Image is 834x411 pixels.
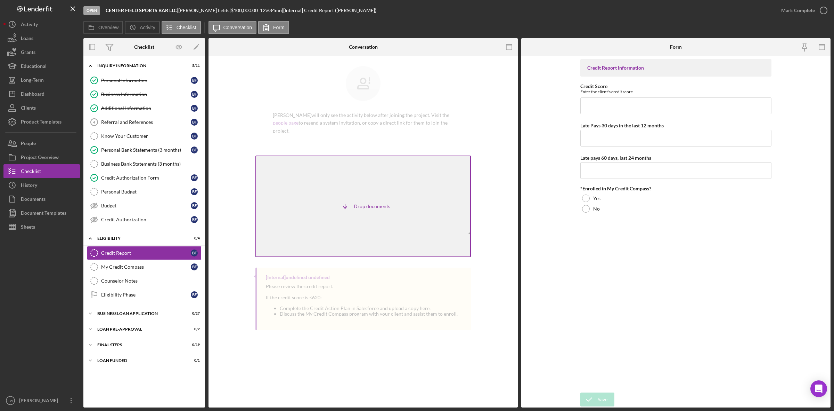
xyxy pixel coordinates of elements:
div: Counselor Notes [101,278,201,284]
a: Budgetbf [87,199,202,213]
button: Clients [3,101,80,115]
div: Form [670,44,682,50]
div: Please review the credit report. [266,284,458,289]
div: Grants [21,45,35,61]
div: [Internal] undefined undefined [266,275,330,280]
label: Late Pays 30 days in the last 12 months [580,122,664,128]
div: Document Templates [21,206,66,222]
label: Form [273,25,285,30]
div: b f [191,91,198,98]
button: Sheets [3,220,80,234]
div: Checklist [21,164,41,180]
div: b f [191,77,198,84]
a: Personal Budgetbf [87,185,202,199]
div: Credit Report Information [587,65,764,71]
a: Grants [3,45,80,59]
button: Long-Term [3,73,80,87]
div: 12 % [260,8,269,13]
div: 0 / 1 [187,358,200,363]
div: 0 / 19 [187,343,200,347]
a: Personal Bank Statements (3 months)bf [87,143,202,157]
button: Activity [125,21,160,34]
div: Product Templates [21,115,62,131]
button: Form [258,21,289,34]
label: Yes [593,196,600,201]
label: Overview [98,25,118,30]
div: b f [191,174,198,181]
a: Additional Informationbf [87,101,202,115]
div: b f [191,216,198,223]
div: [PERSON_NAME] fields | [178,8,231,13]
div: Eligibility Phase [101,292,191,298]
div: Project Overview [21,150,59,166]
div: LOAN PRE-APPROVAL [97,327,182,331]
div: 84 mo [269,8,282,13]
div: Loans [21,31,33,47]
div: Mark Complete [781,3,815,17]
div: FINAL STEPS [97,343,182,347]
button: History [3,178,80,192]
div: 5 / 11 [187,64,200,68]
p: [PERSON_NAME] will only see the activity below after joining the project. Visit the to resend a s... [273,111,453,135]
a: Credit Authorizationbf [87,213,202,227]
div: b f [191,119,198,126]
div: 0 / 4 [187,236,200,240]
div: Credit Report [101,250,191,256]
a: Personal Informationbf [87,73,202,87]
div: 0 / 27 [187,311,200,316]
button: Checklist [162,21,201,34]
a: Documents [3,192,80,206]
div: Open [83,6,100,15]
label: Activity [140,25,155,30]
div: Clients [21,101,36,117]
a: people page [273,120,299,126]
a: 4Referral and Referencesbf [87,115,202,129]
b: CENTER FIELD SPORTS BAR LLC [106,7,177,13]
button: Dashboard [3,87,80,101]
button: Mark Complete [774,3,831,17]
label: Checklist [177,25,196,30]
div: $100,000.00 [231,8,260,13]
div: Conversation [349,44,378,50]
div: b f [191,188,198,195]
div: b f [191,133,198,140]
div: 0 / 2 [187,327,200,331]
a: Credit Reportbf [87,246,202,260]
li: Discuss the My Credit Compass program with your client and assist them to enroll. [280,311,458,317]
div: History [21,178,37,194]
li: Complete the Credit Action Plan in Salesforce and upload a copy here. [280,306,458,311]
div: Save [598,393,607,406]
div: ELIGIBILITY [97,236,182,240]
a: Business Bank Statements (3 months) [87,157,202,171]
div: | [Internal] Credit Report ([PERSON_NAME]) [282,8,376,13]
div: Dashboard [21,87,44,103]
div: Referral and References [101,119,191,125]
button: TW[PERSON_NAME] [3,394,80,408]
div: People [21,136,36,152]
div: b f [191,291,198,298]
button: People [3,136,80,150]
div: | [106,8,178,13]
div: BUSINESS LOAN APPLICATION [97,311,182,316]
div: INQUIRY INFORMATION [97,64,182,68]
label: Conversation [223,25,252,30]
div: Credit Authorization [101,217,191,222]
div: Drop documents [255,156,471,257]
div: Checklist [134,44,154,50]
a: Project Overview [3,150,80,164]
label: No [593,206,600,212]
button: Conversation [208,21,257,34]
a: Know Your Customerbf [87,129,202,143]
button: Document Templates [3,206,80,220]
tspan: 4 [93,120,96,124]
button: Save [580,393,614,406]
a: Educational [3,59,80,73]
label: Credit Score [580,83,607,89]
div: LOAN FUNDED [97,358,182,363]
div: Know Your Customer [101,133,191,139]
